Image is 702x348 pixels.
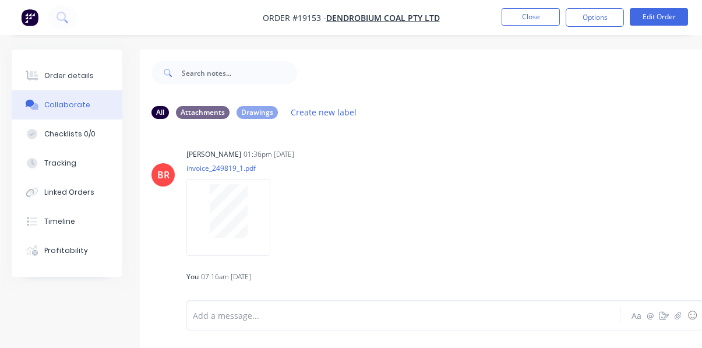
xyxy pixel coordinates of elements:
[186,163,282,173] p: invoice_249819_1.pdf
[44,158,76,168] div: Tracking
[629,308,643,322] button: Aa
[12,207,122,236] button: Timeline
[566,8,624,27] button: Options
[12,149,122,178] button: Tracking
[643,308,657,322] button: @
[12,178,122,207] button: Linked Orders
[44,100,90,110] div: Collaborate
[502,8,560,26] button: Close
[630,8,688,26] button: Edit Order
[685,308,699,322] button: ☺
[244,149,294,160] div: 01:36pm [DATE]
[176,106,230,119] div: Attachments
[263,12,326,23] span: Order #19153 -
[201,272,251,282] div: 07:16am [DATE]
[21,9,38,26] img: Factory
[44,71,94,81] div: Order details
[151,106,169,119] div: All
[157,168,170,182] div: BR
[326,12,440,23] a: Dendrobium Coal Pty Ltd
[237,106,278,119] div: Drawings
[12,90,122,119] button: Collaborate
[44,216,75,227] div: Timeline
[44,187,94,198] div: Linked Orders
[285,104,363,120] button: Create new label
[12,119,122,149] button: Checklists 0/0
[44,129,96,139] div: Checklists 0/0
[12,236,122,265] button: Profitability
[12,61,122,90] button: Order details
[186,149,241,160] div: [PERSON_NAME]
[186,272,199,282] div: You
[182,61,297,85] input: Search notes...
[44,245,88,256] div: Profitability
